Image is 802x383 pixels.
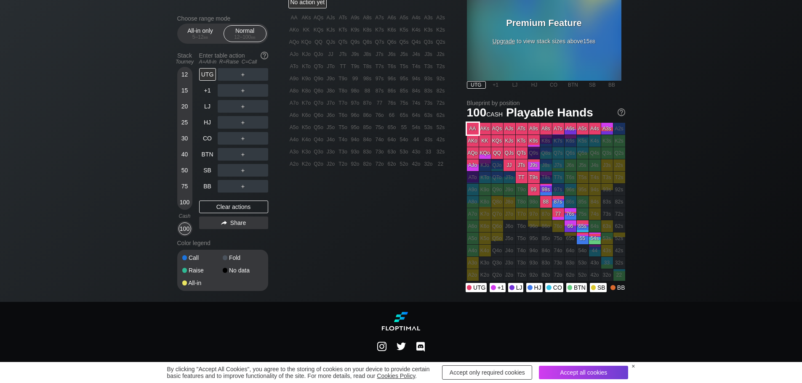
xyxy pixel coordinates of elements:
div: J9s [528,159,540,171]
div: KK [301,24,312,36]
div: Q9o [313,73,325,85]
div: 82s [435,85,447,97]
div: J5s [398,48,410,60]
div: T6s [565,172,576,183]
div: AQo [288,36,300,48]
div: LJ [199,100,216,113]
div: J6s [386,48,398,60]
div: T5o [337,122,349,133]
div: KQs [313,24,325,36]
div: 73o [374,146,386,158]
div: Q6s [386,36,398,48]
div: 85s [398,85,410,97]
div: QJo [491,159,503,171]
div: 87o [362,97,373,109]
div: A5s [577,123,589,135]
div: ATo [288,61,300,72]
div: 98o [349,85,361,97]
div: Q5s [398,36,410,48]
div: A7s [552,123,564,135]
div: 99 [349,73,361,85]
div: Stack [174,49,196,68]
span: bb [251,34,256,40]
div: J4o [325,134,337,145]
div: QTo [491,172,503,183]
div: AJo [288,48,300,60]
div: 33 [423,146,434,158]
div: 93s [423,73,434,85]
div: 63s [423,109,434,121]
div: J4s [410,48,422,60]
div: 64o [386,134,398,145]
div: to view stack sizes above 15 [491,18,597,45]
div: 22 [435,158,447,170]
div: QQ [313,36,325,48]
div: Q6s [565,147,576,159]
div: A6s [386,12,398,24]
div: T7s [374,61,386,72]
h3: Premium Feature [491,18,597,29]
div: UTG [199,68,216,81]
div: J5o [325,122,337,133]
div: A8o [288,85,300,97]
div: 20 [179,100,191,113]
div: J7s [552,159,564,171]
div: KTo [301,61,312,72]
div: K3s [601,135,613,147]
div: 75o [374,122,386,133]
div: J7s [374,48,386,60]
div: K3o [301,146,312,158]
div: 43s [423,134,434,145]
div: Q3o [313,146,325,158]
div: 96s [386,73,398,85]
div: 65o [386,122,398,133]
div: 42s [435,134,447,145]
img: LSE2INuPwJBwkuuOCCAC64JLhW+QMX4Z7QUmW1PwAAAABJRU5ErkJggg== [397,342,406,351]
div: A4s [589,123,601,135]
div: T4s [589,172,601,183]
span: cash [486,109,503,118]
div: ＋ [218,164,268,177]
div: A4s [410,12,422,24]
div: 55 [398,122,410,133]
div: A2s [435,12,447,24]
img: help.32db89a4.svg [617,108,626,117]
div: J8s [362,48,373,60]
div: AA [288,12,300,24]
div: A9o [288,73,300,85]
div: Q2o [313,158,325,170]
div: A3s [601,123,613,135]
div: A3o [288,146,300,158]
div: AQo [467,147,479,159]
div: K6s [565,135,576,147]
div: J8s [540,159,552,171]
img: help.32db89a4.svg [260,51,269,60]
div: A6s [565,123,576,135]
div: 83o [362,146,373,158]
div: A2o [288,158,300,170]
div: 52s [435,122,447,133]
div: 50 [179,164,191,177]
span: bb [590,38,595,45]
div: Q9s [349,36,361,48]
div: A9s [349,12,361,24]
img: discord.f09ba73b.svg [415,340,426,354]
div: T7s [552,172,564,183]
span: Upgrade [493,38,515,45]
div: +1 [199,84,216,97]
div: 74o [374,134,386,145]
div: KQs [491,135,503,147]
div: K8s [362,24,373,36]
div: T4o [337,134,349,145]
div: J6o [325,109,337,121]
div: AKs [479,123,491,135]
div: HJ [199,116,216,129]
div: Q4o [313,134,325,145]
div: Q7s [552,147,564,159]
div: Q7o [313,97,325,109]
div: 82o [362,158,373,170]
div: T8s [362,61,373,72]
div: 15 [179,84,191,97]
div: K7o [301,97,312,109]
div: 72o [374,158,386,170]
